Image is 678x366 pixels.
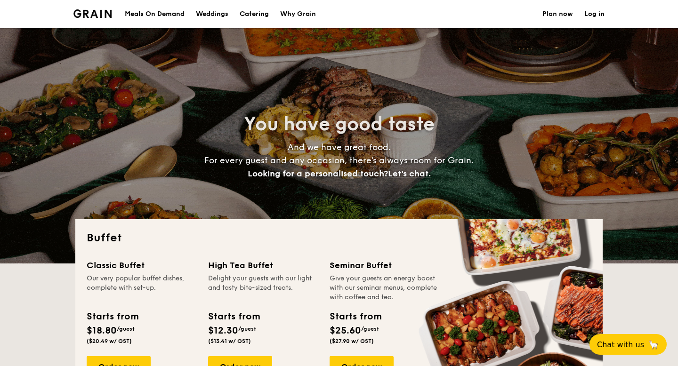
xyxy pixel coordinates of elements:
[208,259,318,272] div: High Tea Buffet
[589,334,667,355] button: Chat with us🦙
[330,325,361,336] span: $25.60
[208,338,251,344] span: ($13.41 w/ GST)
[208,310,259,324] div: Starts from
[73,9,112,18] a: Logotype
[330,338,374,344] span: ($27.90 w/ GST)
[87,325,117,336] span: $18.80
[648,339,659,350] span: 🦙
[87,259,197,272] div: Classic Buffet
[208,274,318,302] div: Delight your guests with our light and tasty bite-sized treats.
[87,274,197,302] div: Our very popular buffet dishes, complete with set-up.
[208,325,238,336] span: $12.30
[597,340,644,349] span: Chat with us
[244,113,435,135] span: You have good taste
[361,326,379,332] span: /guest
[248,168,388,179] span: Looking for a personalised touch?
[204,142,474,179] span: And we have great food. For every guest and any occasion, there’s always room for Grain.
[73,9,112,18] img: Grain
[330,274,440,302] div: Give your guests an energy boost with our seminar menus, complete with coffee and tea.
[87,310,138,324] div: Starts from
[330,310,381,324] div: Starts from
[330,259,440,272] div: Seminar Buffet
[87,231,591,246] h2: Buffet
[238,326,256,332] span: /guest
[117,326,135,332] span: /guest
[87,338,132,344] span: ($20.49 w/ GST)
[388,168,431,179] span: Let's chat.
